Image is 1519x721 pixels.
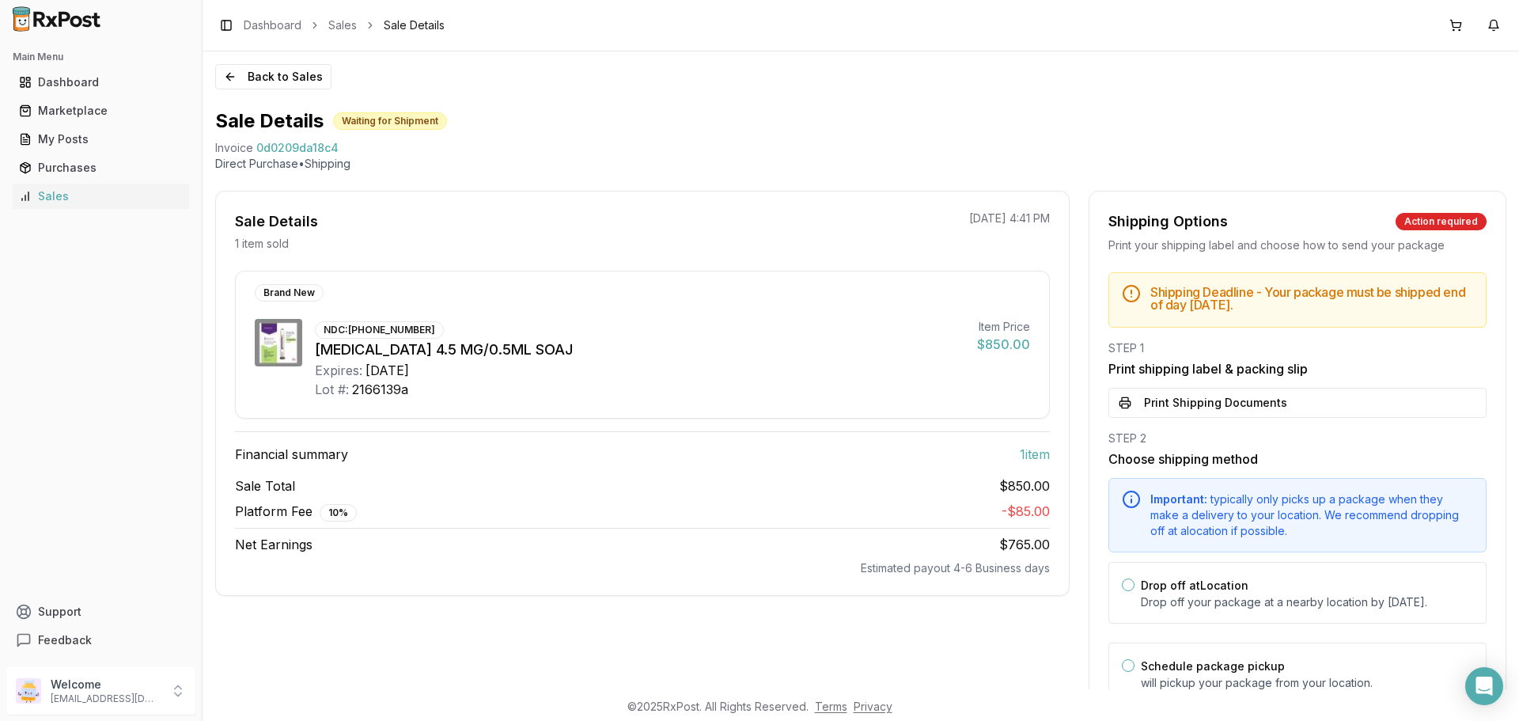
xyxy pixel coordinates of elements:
span: 0d0209da18c4 [256,140,339,156]
span: 1 item [1020,445,1050,464]
a: Marketplace [13,97,189,125]
div: Brand New [255,284,324,302]
label: Schedule package pickup [1141,659,1285,673]
a: Sales [328,17,357,33]
img: User avatar [16,678,41,704]
button: Print Shipping Documents [1108,388,1487,418]
div: Invoice [215,140,253,156]
a: Dashboard [13,68,189,97]
h1: Sale Details [215,108,324,134]
div: STEP 2 [1108,431,1487,446]
button: My Posts [6,127,195,152]
div: typically only picks up a package when they make a delivery to your location. We recommend droppi... [1150,491,1473,539]
button: Sales [6,184,195,209]
p: Drop off your package at a nearby location by [DATE] . [1141,594,1473,610]
div: Estimated payout 4-6 Business days [235,560,1050,576]
p: Direct Purchase • Shipping [215,156,1506,172]
p: Welcome [51,677,161,693]
h3: Choose shipping method [1108,450,1487,469]
div: $850.00 [977,335,1030,354]
a: Terms [815,700,847,713]
div: Lot #: [315,380,349,399]
img: Trulicity 4.5 MG/0.5ML SOAJ [255,319,302,366]
span: Sale Details [384,17,445,33]
button: Dashboard [6,70,195,95]
span: $850.00 [999,476,1050,495]
p: 1 item sold [235,236,289,252]
label: Drop off at Location [1141,579,1248,592]
div: STEP 1 [1108,340,1487,356]
div: 2166139a [352,380,408,399]
a: My Posts [13,125,189,154]
div: NDC: [PHONE_NUMBER] [315,321,444,339]
div: Dashboard [19,74,183,90]
h5: Shipping Deadline - Your package must be shipped end of day [DATE] . [1150,286,1473,311]
p: [EMAIL_ADDRESS][DOMAIN_NAME] [51,693,161,705]
nav: breadcrumb [244,17,445,33]
span: Feedback [38,632,92,648]
a: Purchases [13,154,189,182]
a: Sales [13,182,189,211]
button: Marketplace [6,98,195,123]
h3: Print shipping label & packing slip [1108,359,1487,378]
div: Shipping Options [1108,211,1228,233]
div: Expires: [315,361,362,380]
span: Important: [1150,492,1207,506]
span: - $85.00 [1002,503,1050,519]
div: Purchases [19,160,183,176]
button: Back to Sales [215,64,331,89]
p: will pickup your package from your location. [1141,675,1473,691]
div: My Posts [19,131,183,147]
button: Support [6,598,195,626]
div: Open Intercom Messenger [1465,667,1503,705]
span: Sale Total [235,476,295,495]
img: RxPost Logo [6,6,108,32]
span: $765.00 [999,537,1050,552]
div: Action required [1396,213,1487,230]
h2: Main Menu [13,51,189,63]
span: Financial summary [235,445,348,464]
div: 10 % [320,504,357,522]
div: [DATE] [366,361,409,380]
div: Sales [19,188,183,204]
span: Platform Fee [235,502,357,522]
div: Print your shipping label and choose how to send your package [1108,237,1487,253]
p: [DATE] 4:41 PM [969,211,1050,226]
a: Dashboard [244,17,301,33]
div: Waiting for Shipment [333,112,447,130]
div: Marketplace [19,103,183,119]
div: Item Price [977,319,1030,335]
a: Privacy [854,700,892,713]
div: [MEDICAL_DATA] 4.5 MG/0.5ML SOAJ [315,339,964,361]
button: Feedback [6,626,195,655]
span: Net Earnings [235,535,313,554]
div: Sale Details [235,211,318,233]
button: Purchases [6,155,195,180]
